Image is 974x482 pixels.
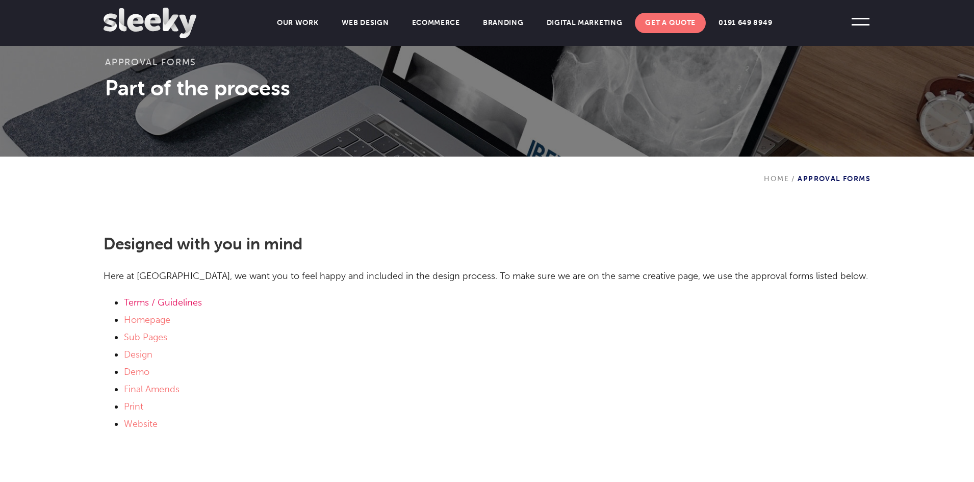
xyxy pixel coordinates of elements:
span: / [789,174,798,183]
h1: Approval Forms [105,57,869,75]
a: Sub Pages [124,332,167,343]
a: Web Design [331,13,399,33]
h3: Part of the process [105,75,869,100]
p: Here at [GEOGRAPHIC_DATA], we want you to feel happy and included in the design process. To make ... [104,270,870,282]
a: Branding [473,13,534,33]
a: Home [764,174,789,183]
a: Terms / Guidelines [124,297,202,308]
img: Sleeky Web Design Newcastle [104,8,196,38]
a: Ecommerce [402,13,470,33]
a: Get A Quote [635,13,706,33]
a: Homepage [124,314,170,325]
a: Design [124,349,152,360]
div: Approval Forms [764,157,870,183]
h2: Designed with you in mind [104,231,870,270]
a: Digital Marketing [536,13,633,33]
a: Our Work [267,13,329,33]
a: 0191 649 8949 [708,13,782,33]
